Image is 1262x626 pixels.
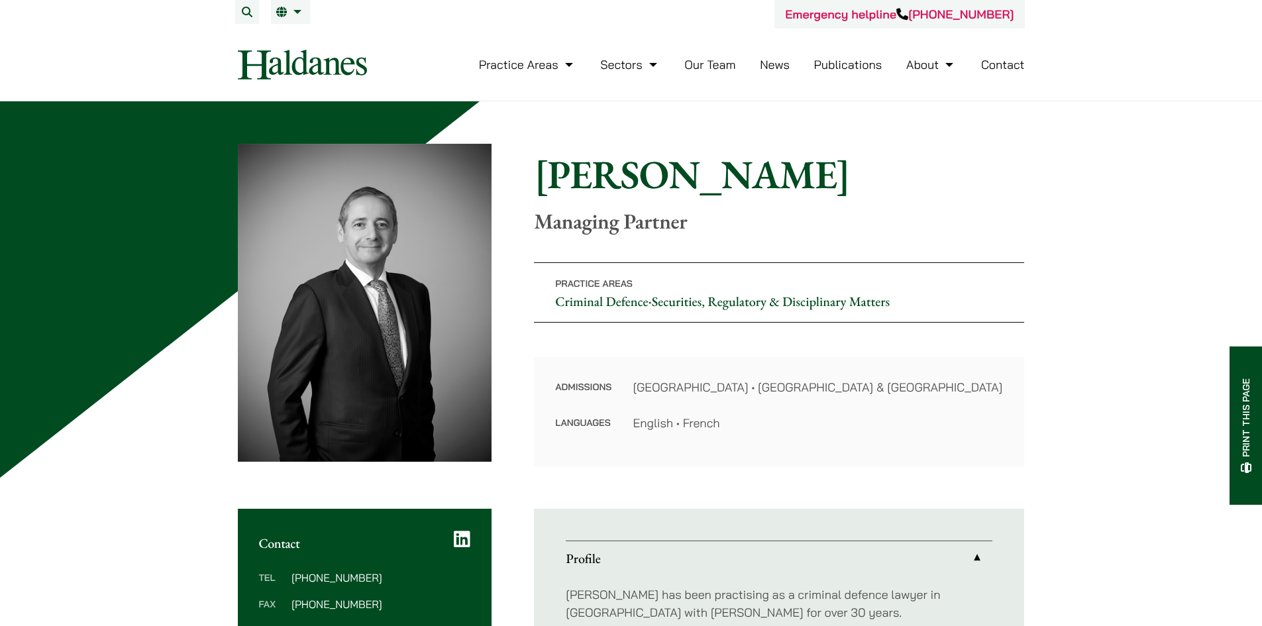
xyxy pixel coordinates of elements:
[555,278,633,289] span: Practice Areas
[652,293,890,310] a: Securities, Regulatory & Disciplinary Matters
[291,599,470,609] dd: [PHONE_NUMBER]
[684,57,735,72] a: Our Team
[906,57,957,72] a: About
[534,209,1024,234] p: Managing Partner
[454,530,470,548] a: LinkedIn
[259,535,471,551] h2: Contact
[566,541,992,576] a: Profile
[259,599,286,625] dt: Fax
[534,262,1024,323] p: •
[276,7,305,17] a: EN
[566,586,992,621] p: [PERSON_NAME] has been practising as a criminal defence lawyer in [GEOGRAPHIC_DATA] with [PERSON_...
[814,57,882,72] a: Publications
[760,57,790,72] a: News
[291,572,470,583] dd: [PHONE_NUMBER]
[555,293,648,310] a: Criminal Defence
[785,7,1014,22] a: Emergency helpline[PHONE_NUMBER]
[534,150,1024,198] h1: [PERSON_NAME]
[555,378,611,414] dt: Admissions
[555,414,611,432] dt: Languages
[259,572,286,599] dt: Tel
[600,57,660,72] a: Sectors
[633,378,1003,396] dd: [GEOGRAPHIC_DATA] • [GEOGRAPHIC_DATA] & [GEOGRAPHIC_DATA]
[479,57,576,72] a: Practice Areas
[238,50,367,79] img: Logo of Haldanes
[981,57,1025,72] a: Contact
[633,414,1003,432] dd: English • French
